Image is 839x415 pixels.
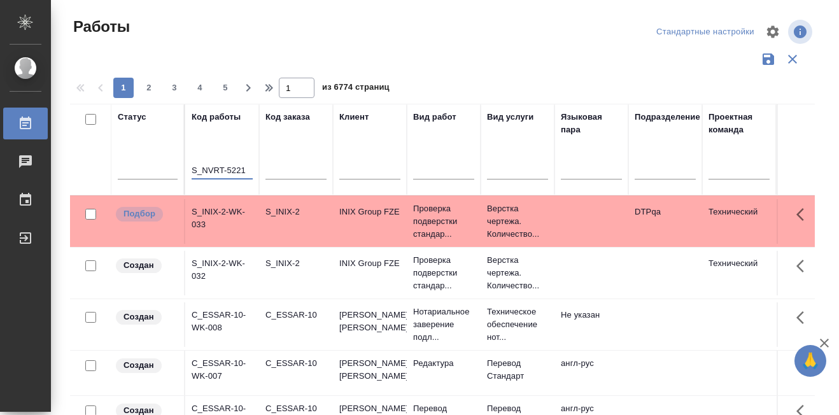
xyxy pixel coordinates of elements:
[322,80,390,98] span: из 6774 страниц
[487,306,548,344] p: Техническое обеспечение нот...
[139,78,159,98] button: 2
[794,345,826,377] button: 🙏
[115,206,178,223] div: Можно подбирать исполнителей
[123,359,154,372] p: Создан
[339,309,400,334] p: [PERSON_NAME] [PERSON_NAME]...
[628,199,702,244] td: DTPqa
[70,17,130,37] span: Работы
[265,111,310,123] div: Код заказа
[709,111,770,136] div: Проектная команда
[115,257,178,274] div: Заказ еще не согласован с клиентом, искать исполнителей рано
[115,357,178,374] div: Заказ еще не согласован с клиентом, искать исполнителей рано
[118,111,146,123] div: Статус
[265,206,327,218] div: S_INIX-2
[702,251,776,295] td: Технический
[190,78,210,98] button: 4
[413,402,474,415] p: Перевод
[789,302,819,333] button: Здесь прячутся важные кнопки
[215,78,236,98] button: 5
[339,111,369,123] div: Клиент
[635,111,700,123] div: Подразделение
[192,111,241,123] div: Код работы
[164,81,185,94] span: 3
[185,302,259,347] td: C_ESSAR-10-WK-008
[789,351,819,381] button: Здесь прячутся важные кнопки
[487,202,548,241] p: Верстка чертежа. Количество...
[265,357,327,370] div: C_ESSAR-10
[123,259,154,272] p: Создан
[413,357,474,370] p: Редактура
[185,251,259,295] td: S_INIX-2-WK-032
[780,47,805,71] button: Сбросить фильтры
[554,302,628,347] td: Не указан
[339,206,400,218] p: INIX Group FZE
[115,309,178,326] div: Заказ еще не согласован с клиентом, искать исполнителей рано
[487,111,534,123] div: Вид услуги
[123,311,154,323] p: Создан
[756,47,780,71] button: Сохранить фильтры
[653,22,758,42] div: split button
[339,257,400,270] p: INIX Group FZE
[164,78,185,98] button: 3
[561,111,622,136] div: Языковая пара
[702,199,776,244] td: Технический
[123,207,155,220] p: Подбор
[139,81,159,94] span: 2
[554,351,628,395] td: англ-рус
[413,254,474,292] p: Проверка подверстки стандар...
[789,199,819,230] button: Здесь прячутся важные кнопки
[413,111,456,123] div: Вид работ
[185,199,259,244] td: S_INIX-2-WK-033
[789,251,819,281] button: Здесь прячутся важные кнопки
[487,254,548,292] p: Верстка чертежа. Количество...
[487,357,548,383] p: Перевод Стандарт
[265,309,327,321] div: C_ESSAR-10
[190,81,210,94] span: 4
[413,306,474,344] p: Нотариальное заверение подл...
[339,357,400,383] p: [PERSON_NAME] [PERSON_NAME]...
[215,81,236,94] span: 5
[788,20,815,44] span: Посмотреть информацию
[758,17,788,47] span: Настроить таблицу
[265,257,327,270] div: S_INIX-2
[413,202,474,241] p: Проверка подверстки стандар...
[185,351,259,395] td: C_ESSAR-10-WK-007
[800,348,821,374] span: 🙏
[265,402,327,415] div: C_ESSAR-10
